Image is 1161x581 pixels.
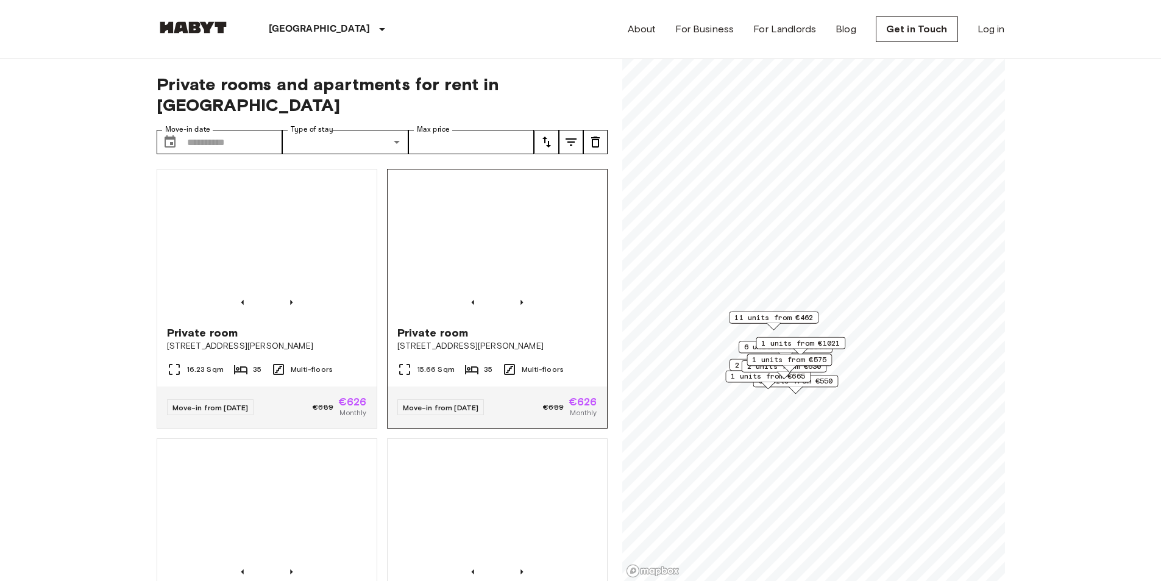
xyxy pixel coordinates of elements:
button: tune [559,130,583,154]
span: €689 [543,402,564,413]
button: Previous image [236,296,249,308]
img: Marketing picture of unit PT-17-010-001-08H [157,169,377,316]
div: Map marker [756,337,845,356]
label: Move-in date [165,124,210,135]
span: Monthly [570,407,597,418]
button: tune [534,130,559,154]
span: Multi-floors [522,364,564,375]
span: Move-in from [DATE] [172,403,249,412]
span: Private room [397,326,469,340]
span: €626 [569,396,597,407]
span: Multi-floors [291,364,333,375]
span: 15.66 Sqm [417,364,455,375]
a: Blog [836,22,856,37]
img: Habyt [157,21,230,34]
a: Marketing picture of unit PT-17-010-001-33HPrevious imagePrevious imagePrivate room[STREET_ADDRES... [387,169,608,429]
div: Map marker [738,341,832,360]
div: Map marker [741,360,826,379]
a: Marketing picture of unit PT-17-010-001-08HPrevious imagePrevious imagePrivate room[STREET_ADDRES... [157,169,377,429]
span: [STREET_ADDRESS][PERSON_NAME] [397,340,597,352]
a: Mapbox logo [626,564,680,578]
div: Map marker [729,312,818,330]
label: Type of stay [291,124,333,135]
button: Previous image [467,296,479,308]
span: 1 units from €665 [731,371,805,382]
div: Map marker [729,359,814,378]
div: Map marker [747,354,832,372]
a: About [628,22,656,37]
span: 35 [253,364,261,375]
button: Choose date [158,130,182,154]
p: [GEOGRAPHIC_DATA] [269,22,371,37]
span: Private room [167,326,238,340]
span: 5 units from €550 [758,376,833,387]
span: €689 [313,402,333,413]
span: 1 units from €575 [752,354,826,365]
span: 6 units from €519.4 [744,341,826,352]
span: 35 [484,364,492,375]
img: Marketing picture of unit PT-17-010-001-33H [388,169,607,316]
span: Monthly [339,407,366,418]
button: tune [583,130,608,154]
span: 16.23 Sqm [186,364,224,375]
span: €626 [338,396,367,407]
button: Previous image [285,566,297,578]
label: Max price [417,124,450,135]
a: Log in [978,22,1005,37]
a: For Business [675,22,734,37]
a: For Landlords [753,22,816,37]
button: Previous image [516,566,528,578]
span: [STREET_ADDRESS][PERSON_NAME] [167,340,367,352]
button: Previous image [236,566,249,578]
span: 11 units from €462 [734,312,813,323]
div: Map marker [753,375,838,394]
a: Get in Touch [876,16,958,42]
span: 2 units from €615 [734,360,809,371]
div: Map marker [725,370,811,389]
span: Private rooms and apartments for rent in [GEOGRAPHIC_DATA] [157,74,608,115]
button: Previous image [285,296,297,308]
button: Previous image [516,296,528,308]
span: Move-in from [DATE] [403,403,479,412]
button: Previous image [467,566,479,578]
span: 1 units from €1021 [761,338,840,349]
